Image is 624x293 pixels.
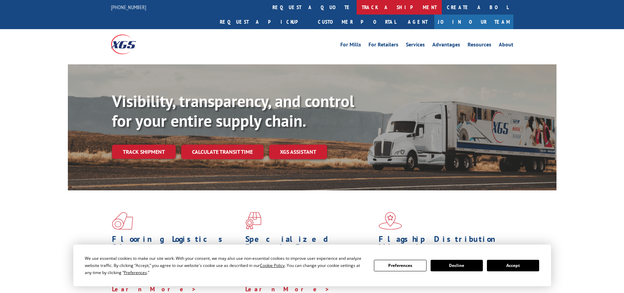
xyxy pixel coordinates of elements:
button: Decline [431,260,483,271]
div: Cookie Consent Prompt [73,245,551,286]
a: XGS ASSISTANT [269,145,327,159]
span: Preferences [124,270,147,275]
a: Learn More > [245,285,330,293]
a: [PHONE_NUMBER] [111,4,146,11]
a: Services [406,42,425,49]
a: For Mills [340,42,361,49]
a: Calculate transit time [181,145,264,159]
div: We use essential cookies to make our site work. With your consent, we may also use non-essential ... [85,255,366,276]
a: Request a pickup [215,15,313,29]
a: Customer Portal [313,15,401,29]
img: xgs-icon-total-supply-chain-intelligence-red [112,212,133,230]
span: Cookie Policy [260,263,285,268]
img: xgs-icon-flagship-distribution-model-red [379,212,402,230]
a: Track shipment [112,145,176,159]
h1: Flooring Logistics Solutions [112,235,240,255]
b: Visibility, transparency, and control for your entire supply chain. [112,90,354,131]
a: Join Our Team [434,15,513,29]
h1: Specialized Freight Experts [245,235,374,255]
a: Learn More > [112,285,196,293]
a: Resources [468,42,491,49]
a: Advantages [432,42,460,49]
button: Accept [487,260,539,271]
a: Agent [401,15,434,29]
img: xgs-icon-focused-on-flooring-red [245,212,261,230]
a: About [499,42,513,49]
a: For Retailers [368,42,398,49]
button: Preferences [374,260,426,271]
h1: Flagship Distribution Model [379,235,507,255]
